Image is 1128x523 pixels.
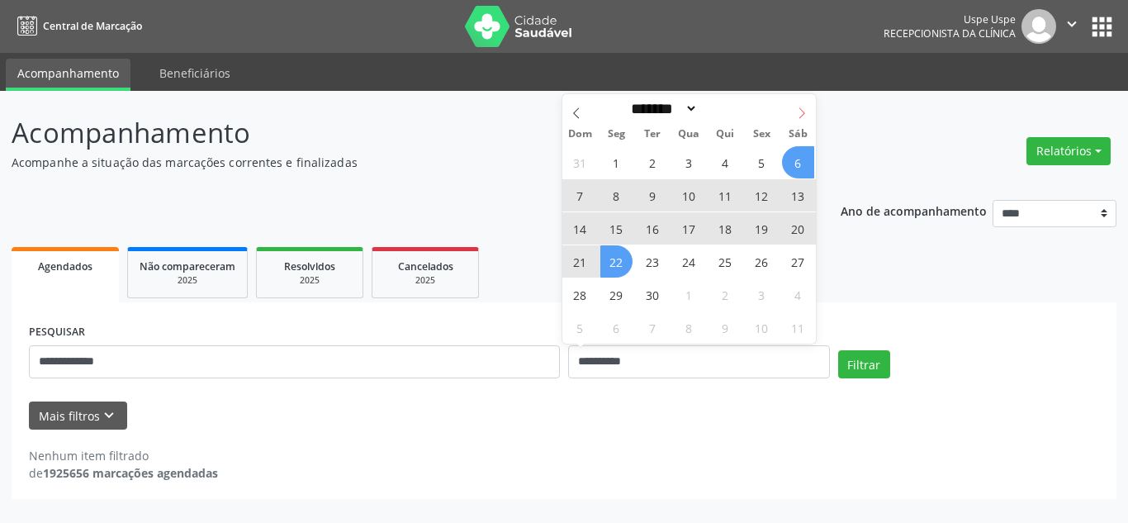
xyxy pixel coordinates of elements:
span: Setembro 18, 2025 [709,212,742,245]
span: Outubro 6, 2025 [600,311,633,344]
i: keyboard_arrow_down [100,407,118,425]
span: Outubro 2, 2025 [709,278,742,311]
span: Recepcionista da clínica [884,26,1016,40]
span: Agosto 31, 2025 [564,146,596,178]
button: apps [1088,12,1116,41]
span: Outubro 9, 2025 [709,311,742,344]
span: Setembro 12, 2025 [746,179,778,212]
div: 2025 [384,274,467,287]
span: Setembro 16, 2025 [637,212,669,245]
span: Ter [634,129,671,140]
span: Setembro 13, 2025 [782,179,814,212]
span: Setembro 9, 2025 [637,179,669,212]
input: Year [698,100,752,117]
label: PESQUISAR [29,320,85,345]
span: Setembro 10, 2025 [673,179,705,212]
span: Outubro 7, 2025 [637,311,669,344]
span: Outubro 10, 2025 [746,311,778,344]
select: Month [626,100,699,117]
p: Acompanhamento [12,112,785,154]
div: 2025 [268,274,351,287]
span: Setembro 24, 2025 [673,245,705,278]
span: Setembro 23, 2025 [637,245,669,278]
a: Central de Marcação [12,12,142,40]
span: Seg [598,129,634,140]
span: Setembro 14, 2025 [564,212,596,245]
span: Setembro 17, 2025 [673,212,705,245]
span: Outubro 1, 2025 [673,278,705,311]
div: de [29,464,218,482]
span: Setembro 1, 2025 [600,146,633,178]
span: Outubro 8, 2025 [673,311,705,344]
span: Qui [707,129,743,140]
button: Filtrar [838,350,890,378]
span: Setembro 26, 2025 [746,245,778,278]
button:  [1056,9,1088,44]
span: Sex [743,129,780,140]
span: Outubro 11, 2025 [782,311,814,344]
button: Relatórios [1026,137,1111,165]
p: Acompanhe a situação das marcações correntes e finalizadas [12,154,785,171]
span: Setembro 29, 2025 [600,278,633,311]
div: 2025 [140,274,235,287]
span: Setembro 28, 2025 [564,278,596,311]
strong: 1925656 marcações agendadas [43,465,218,481]
span: Resolvidos [284,259,335,273]
span: Setembro 6, 2025 [782,146,814,178]
span: Setembro 19, 2025 [746,212,778,245]
a: Acompanhamento [6,59,130,91]
span: Cancelados [398,259,453,273]
span: Setembro 5, 2025 [746,146,778,178]
span: Setembro 7, 2025 [564,179,596,212]
span: Setembro 2, 2025 [637,146,669,178]
span: Setembro 8, 2025 [600,179,633,212]
img: img [1021,9,1056,44]
span: Setembro 25, 2025 [709,245,742,278]
a: Beneficiários [148,59,242,88]
span: Não compareceram [140,259,235,273]
span: Sáb [780,129,816,140]
button: Mais filtroskeyboard_arrow_down [29,402,127,430]
div: Uspe Uspe [884,12,1016,26]
i:  [1063,15,1081,33]
span: Setembro 15, 2025 [600,212,633,245]
span: Setembro 21, 2025 [564,245,596,278]
span: Central de Marcação [43,19,142,33]
span: Qua [671,129,707,140]
div: Nenhum item filtrado [29,447,218,464]
span: Setembro 30, 2025 [637,278,669,311]
span: Agendados [38,259,92,273]
span: Outubro 4, 2025 [782,278,814,311]
span: Dom [562,129,599,140]
span: Setembro 27, 2025 [782,245,814,278]
span: Setembro 3, 2025 [673,146,705,178]
span: Outubro 3, 2025 [746,278,778,311]
span: Setembro 4, 2025 [709,146,742,178]
span: Setembro 11, 2025 [709,179,742,212]
span: Setembro 20, 2025 [782,212,814,245]
p: Ano de acompanhamento [841,200,987,221]
span: Outubro 5, 2025 [564,311,596,344]
span: Setembro 22, 2025 [600,245,633,278]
